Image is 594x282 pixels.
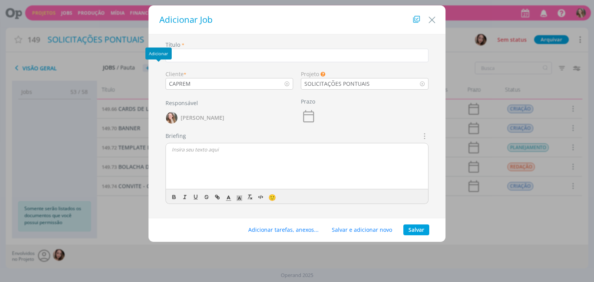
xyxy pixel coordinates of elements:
button: Close [426,10,438,26]
img: G [166,112,178,124]
label: Prazo [301,97,315,105]
button: Salvar [403,224,429,235]
button: Adicionar tarefas, anexos... [243,224,324,235]
div: CAPREM [166,80,192,88]
button: G[PERSON_NAME] [166,110,225,126]
label: Briefing [166,132,186,140]
button: Salvar e adicionar novo [327,224,397,235]
span: Cor do Texto [223,192,234,202]
label: Responsável [166,99,198,107]
div: SOLICITAÇÕES PONTUAIS [301,80,371,88]
span: Cor de Fundo [234,192,245,202]
div: dialog [148,5,445,242]
span: 🙂 [268,193,276,202]
h1: Adicionar Job [156,13,438,26]
div: Projeto [301,70,428,78]
div: SOLICITAÇÕES PONTUAIS [304,80,371,88]
div: Cliente [166,70,293,78]
label: Título [166,41,180,49]
span: [PERSON_NAME] [181,115,224,121]
button: 🙂 [266,192,277,202]
div: Adicionar [145,48,172,59]
div: CAPREM [169,80,192,88]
